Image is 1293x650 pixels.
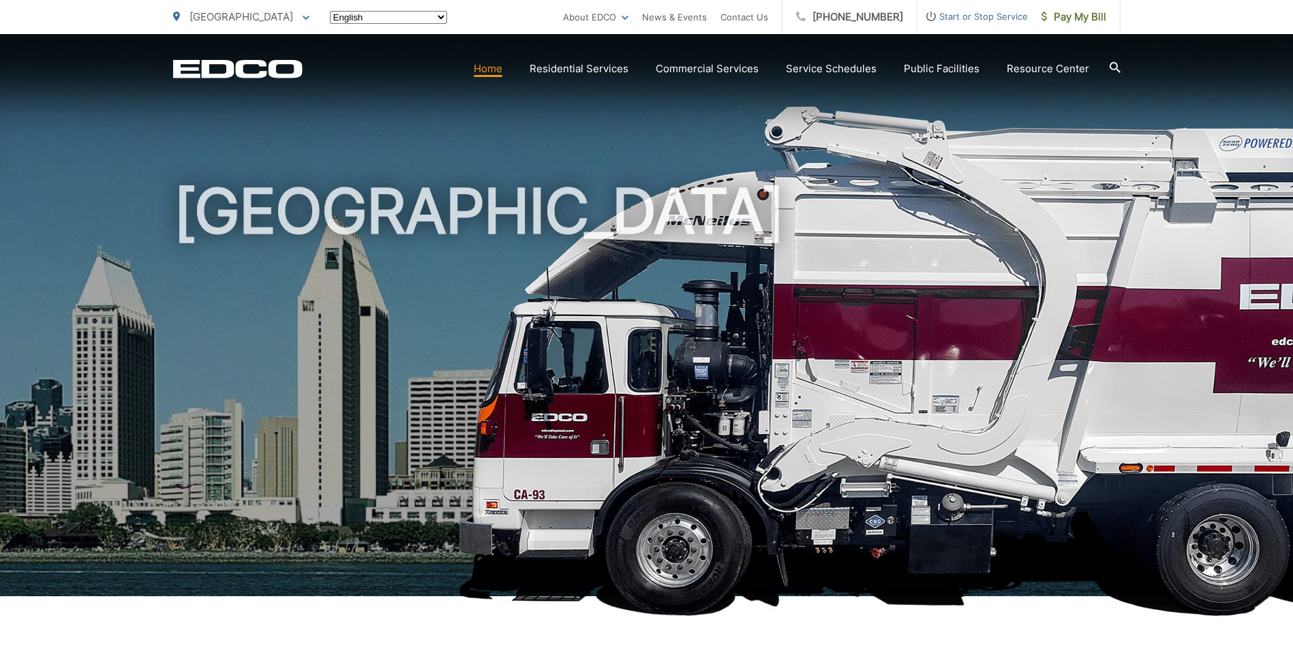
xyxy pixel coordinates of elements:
[786,61,877,77] a: Service Schedules
[642,9,707,25] a: News & Events
[189,10,293,23] span: [GEOGRAPHIC_DATA]
[1041,9,1106,25] span: Pay My Bill
[563,9,628,25] a: About EDCO
[474,61,502,77] a: Home
[904,61,979,77] a: Public Facilities
[1007,61,1089,77] a: Resource Center
[656,61,759,77] a: Commercial Services
[173,177,1121,608] h1: [GEOGRAPHIC_DATA]
[330,11,447,24] select: Select a language
[530,61,628,77] a: Residential Services
[173,59,303,78] a: EDCD logo. Return to the homepage.
[720,9,768,25] a: Contact Us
